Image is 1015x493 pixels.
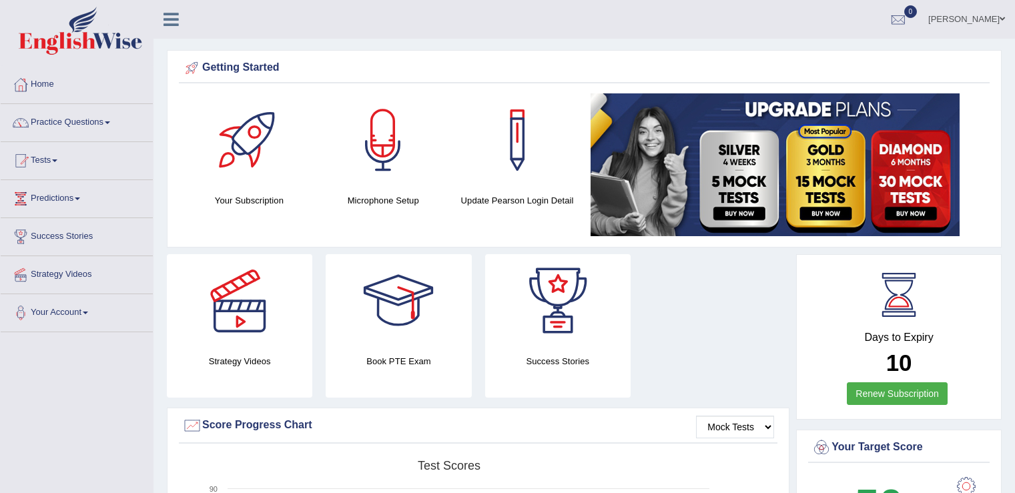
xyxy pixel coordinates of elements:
[1,256,153,290] a: Strategy Videos
[591,93,960,236] img: small5.jpg
[457,193,578,207] h4: Update Pearson Login Detail
[418,459,480,472] tspan: Test scores
[323,193,444,207] h4: Microphone Setup
[182,58,986,78] div: Getting Started
[811,438,986,458] div: Your Target Score
[326,354,471,368] h4: Book PTE Exam
[1,218,153,252] a: Success Stories
[811,332,986,344] h4: Days to Expiry
[210,485,218,493] text: 90
[1,142,153,175] a: Tests
[167,354,312,368] h4: Strategy Videos
[1,294,153,328] a: Your Account
[904,5,918,18] span: 0
[1,180,153,213] a: Predictions
[189,193,310,207] h4: Your Subscription
[1,66,153,99] a: Home
[182,416,774,436] div: Score Progress Chart
[847,382,948,405] a: Renew Subscription
[1,104,153,137] a: Practice Questions
[886,350,912,376] b: 10
[485,354,631,368] h4: Success Stories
